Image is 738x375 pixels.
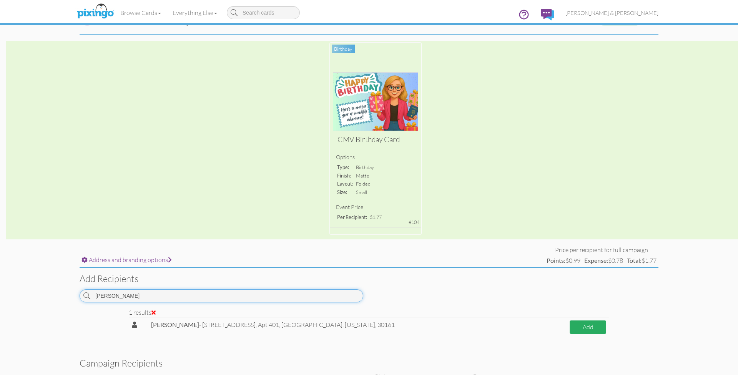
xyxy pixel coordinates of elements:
[151,321,199,328] strong: [PERSON_NAME]
[582,254,625,267] td: $0.78
[89,256,172,264] span: Address and branding options
[129,308,609,317] div: 1 results
[570,320,606,334] button: Add
[377,321,395,329] span: 30161
[541,9,554,20] img: comments.svg
[202,321,257,329] span: [STREET_ADDRESS],
[167,3,223,22] a: Everything Else
[345,321,376,329] span: [US_STATE],
[627,257,642,264] strong: Total:
[545,246,658,254] td: Price per recipient for full campaign
[227,6,300,19] input: Search cards
[560,3,664,23] a: [PERSON_NAME] & [PERSON_NAME]
[80,358,658,368] h3: Campaign recipients
[625,254,658,267] td: $1.77
[80,274,658,284] h3: Add recipients
[584,257,608,264] strong: Expense:
[545,254,582,267] td: $0.99
[258,321,280,329] span: Apt 401,
[151,321,201,329] span: -
[565,10,658,16] span: [PERSON_NAME] & [PERSON_NAME]
[115,3,167,22] a: Browse Cards
[547,257,565,264] strong: Points:
[80,289,363,302] input: Search contact and group names
[281,321,395,329] span: [GEOGRAPHIC_DATA],
[75,2,116,21] img: pixingo logo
